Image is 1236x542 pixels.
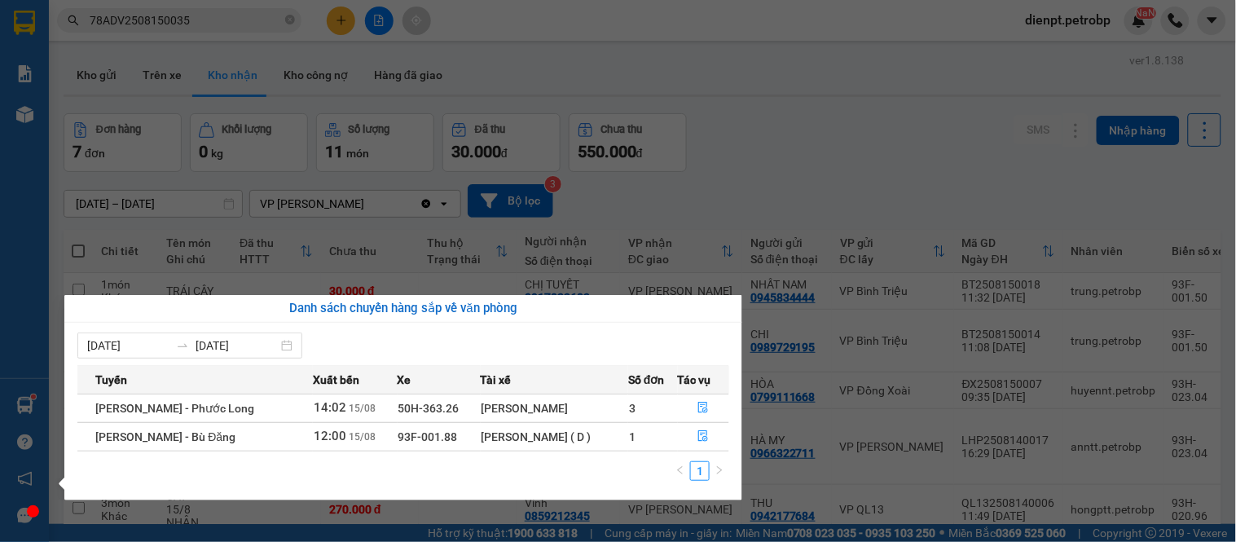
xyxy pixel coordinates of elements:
[715,465,724,475] span: right
[398,402,460,415] span: 50H-363.26
[176,339,189,352] span: swap-right
[697,430,709,443] span: file-done
[482,399,628,417] div: [PERSON_NAME]
[629,402,636,415] span: 3
[482,428,628,446] div: [PERSON_NAME] ( D )
[314,429,346,443] span: 12:00
[87,337,169,355] input: Từ ngày
[690,461,710,481] li: 1
[313,371,359,389] span: Xuất bến
[196,337,278,355] input: Đến ngày
[95,430,235,443] span: [PERSON_NAME] - Bù Đăng
[671,461,690,481] button: left
[678,371,711,389] span: Tác vụ
[629,430,636,443] span: 1
[176,339,189,352] span: to
[671,461,690,481] li: Previous Page
[710,461,729,481] button: right
[481,371,512,389] span: Tài xế
[628,371,665,389] span: Số đơn
[398,430,458,443] span: 93F-001.88
[697,402,709,415] span: file-done
[349,403,376,414] span: 15/08
[679,424,729,450] button: file-done
[691,462,709,480] a: 1
[679,395,729,421] button: file-done
[398,371,411,389] span: Xe
[77,299,729,319] div: Danh sách chuyến hàng sắp về văn phòng
[95,402,254,415] span: [PERSON_NAME] - Phước Long
[95,371,127,389] span: Tuyến
[314,400,346,415] span: 14:02
[675,465,685,475] span: left
[349,431,376,443] span: 15/08
[710,461,729,481] li: Next Page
